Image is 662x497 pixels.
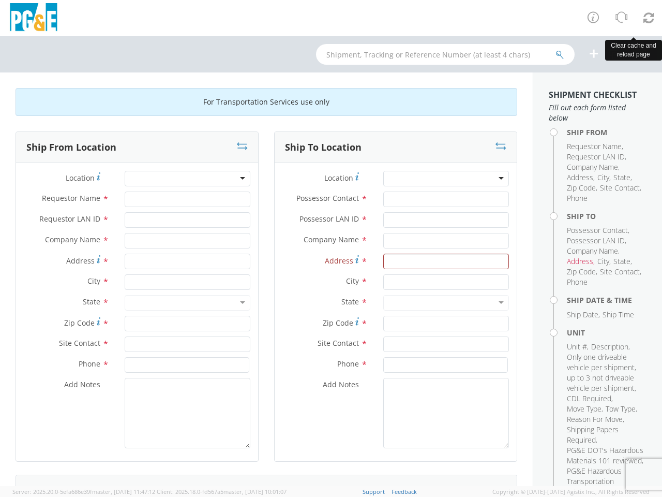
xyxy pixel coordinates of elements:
[567,404,601,414] span: Move Type
[299,214,359,224] span: Possessor LAN ID
[66,173,95,183] span: Location
[567,172,593,182] span: Address
[39,214,100,224] span: Requestor LAN ID
[567,236,626,246] li: ,
[567,352,644,393] li: ,
[567,212,646,220] h4: Ship To
[567,393,613,404] li: ,
[597,172,609,182] span: City
[606,404,637,414] li: ,
[16,88,517,116] div: For Transportation Services use only
[549,103,646,123] span: Fill out each form listed below
[613,172,630,182] span: State
[600,183,640,193] span: Site Contact
[64,379,100,389] span: Add Notes
[42,193,100,203] span: Requestor Name
[613,172,632,183] li: ,
[323,379,359,389] span: Add Notes
[567,277,588,287] span: Phone
[567,466,627,496] span: PG&E Hazardous Transportation Tailboard reviewed
[59,338,100,348] span: Site Contact
[567,404,603,414] li: ,
[392,488,417,495] a: Feedback
[83,297,100,306] span: State
[296,193,359,203] span: Possessor Contact
[567,193,588,203] span: Phone
[597,172,611,183] li: ,
[567,445,643,465] span: PG&E DOT's Hazardous Materials 101 reviewed
[605,40,662,61] div: Clear cache and reload page
[567,141,622,151] span: Requestor Name
[316,44,575,65] input: Shipment, Tracking or Reference Number (at least 4 chars)
[603,310,634,319] span: Ship Time
[304,235,359,244] span: Company Name
[567,236,625,245] span: Possessor LAN ID
[567,152,626,162] li: ,
[567,414,624,425] li: ,
[567,310,600,320] li: ,
[325,256,353,266] span: Address
[363,488,385,495] a: Support
[567,466,644,497] li: ,
[567,352,636,393] span: Only one driveable vehicle per shipment, up to 3 not driveable vehicle per shipment
[346,276,359,286] span: City
[567,183,596,193] span: Zip Code
[26,485,107,495] h3: Ship Date & Time
[567,296,646,304] h4: Ship Date & Time
[567,267,596,276] span: Zip Code
[567,414,623,424] span: Reason For Move
[318,338,359,348] span: Site Contact
[567,310,598,319] span: Ship Date
[567,246,620,256] li: ,
[567,183,597,193] li: ,
[92,488,155,495] span: master, [DATE] 11:47:12
[600,183,641,193] li: ,
[567,128,646,136] h4: Ship From
[600,267,641,277] li: ,
[567,162,618,172] span: Company Name
[567,445,644,466] li: ,
[567,141,623,152] li: ,
[285,142,362,153] h3: Ship To Location
[606,404,636,414] span: Tow Type
[597,256,611,267] li: ,
[613,256,632,267] li: ,
[492,488,650,496] span: Copyright © [DATE]-[DATE] Agistix Inc., All Rights Reserved
[45,235,100,244] span: Company Name
[567,246,618,256] span: Company Name
[567,329,646,337] h4: Unit
[87,276,100,286] span: City
[26,142,116,153] h3: Ship From Location
[567,425,644,445] li: ,
[591,342,630,352] li: ,
[324,173,353,183] span: Location
[223,488,287,495] span: master, [DATE] 10:01:07
[337,359,359,369] span: Phone
[567,225,629,236] li: ,
[567,172,595,183] li: ,
[567,393,611,403] span: CDL Required
[600,267,640,276] span: Site Contact
[341,297,359,306] span: State
[567,267,597,277] li: ,
[567,342,589,352] li: ,
[567,256,595,267] li: ,
[79,359,100,369] span: Phone
[12,488,155,495] span: Server: 2025.20.0-5efa686e39f
[597,256,609,266] span: City
[8,3,59,34] img: pge-logo-06675f144f4cfa6a6814.png
[157,488,287,495] span: Client: 2025.18.0-fd567a5
[613,256,630,266] span: State
[567,342,587,352] span: Unit #
[66,256,95,266] span: Address
[64,318,95,328] span: Zip Code
[591,342,628,352] span: Description
[567,152,625,162] span: Requestor LAN ID
[567,256,593,266] span: Address
[549,89,637,100] strong: Shipment Checklist
[567,425,619,445] span: Shipping Papers Required
[567,162,620,172] li: ,
[567,225,628,235] span: Possessor Contact
[323,318,353,328] span: Zip Code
